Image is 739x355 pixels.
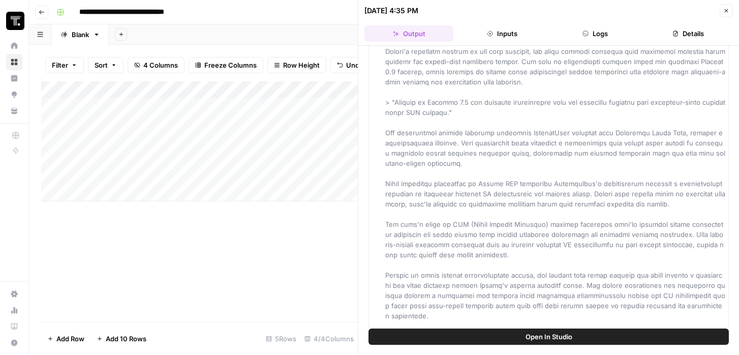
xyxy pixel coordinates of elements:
[6,86,22,103] a: Opportunities
[41,331,90,347] button: Add Row
[267,57,326,73] button: Row Height
[143,60,178,70] span: 4 Columns
[52,24,109,45] a: Blank
[262,331,300,347] div: 5 Rows
[128,57,184,73] button: 4 Columns
[6,286,22,302] a: Settings
[6,302,22,318] a: Usage
[457,25,546,42] button: Inputs
[644,25,733,42] button: Details
[551,25,640,42] button: Logs
[330,57,370,73] button: Undo
[6,103,22,119] a: Your Data
[300,331,358,347] div: 4/4 Columns
[6,54,22,70] a: Browse
[364,6,418,16] div: [DATE] 4:35 PM
[88,57,124,73] button: Sort
[72,29,89,40] div: Blank
[6,70,22,86] a: Insights
[189,57,263,73] button: Freeze Columns
[204,60,257,70] span: Freeze Columns
[6,38,22,54] a: Home
[56,334,84,344] span: Add Row
[95,60,108,70] span: Sort
[6,8,22,34] button: Workspace: Thoughtspot
[526,332,572,342] span: Open In Studio
[364,25,453,42] button: Output
[283,60,320,70] span: Row Height
[6,12,24,30] img: Thoughtspot Logo
[45,57,84,73] button: Filter
[52,60,68,70] span: Filter
[346,60,363,70] span: Undo
[106,334,146,344] span: Add 10 Rows
[368,329,729,345] button: Open In Studio
[90,331,152,347] button: Add 10 Rows
[6,335,22,351] button: Help + Support
[6,318,22,335] a: Learning Hub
